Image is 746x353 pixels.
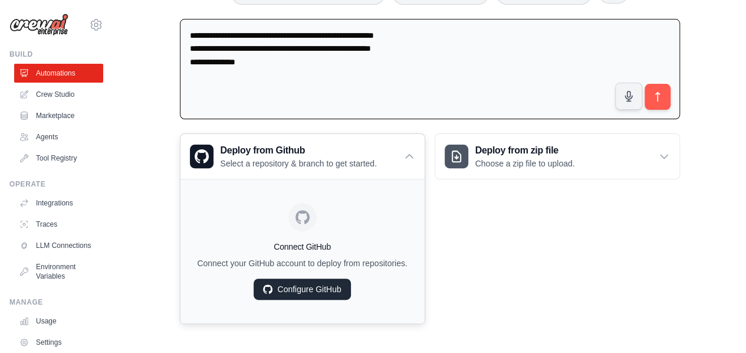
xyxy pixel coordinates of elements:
[14,128,103,146] a: Agents
[9,298,103,307] div: Manage
[190,241,415,253] h4: Connect GitHub
[14,106,103,125] a: Marketplace
[687,296,746,353] iframe: Chat Widget
[475,158,575,169] p: Choose a zip file to upload.
[14,194,103,213] a: Integrations
[9,50,103,59] div: Build
[254,279,350,300] a: Configure GitHub
[190,257,415,269] p: Connect your GitHub account to deploy from repositories.
[9,179,103,189] div: Operate
[475,143,575,158] h3: Deploy from zip file
[9,14,68,36] img: Logo
[14,149,103,168] a: Tool Registry
[14,85,103,104] a: Crew Studio
[14,257,103,286] a: Environment Variables
[14,64,103,83] a: Automations
[14,215,103,234] a: Traces
[221,158,377,169] p: Select a repository & branch to get started.
[14,333,103,352] a: Settings
[14,236,103,255] a: LLM Connections
[14,312,103,331] a: Usage
[221,143,377,158] h3: Deploy from Github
